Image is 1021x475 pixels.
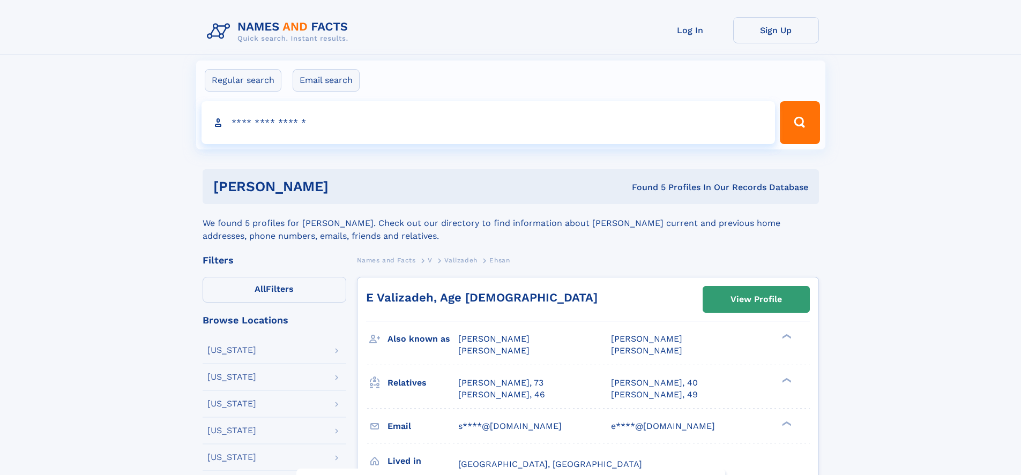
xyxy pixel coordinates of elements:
[611,345,682,356] span: [PERSON_NAME]
[779,333,792,340] div: ❯
[489,257,510,264] span: Ehsan
[731,287,782,312] div: View Profile
[387,417,458,435] h3: Email
[703,286,809,312] a: View Profile
[647,17,733,43] a: Log In
[779,420,792,427] div: ❯
[203,17,357,46] img: Logo Names and Facts
[207,346,256,355] div: [US_STATE]
[611,334,682,344] span: [PERSON_NAME]
[611,377,698,389] a: [PERSON_NAME], 40
[202,101,776,144] input: search input
[611,389,698,401] a: [PERSON_NAME], 49
[779,376,792,383] div: ❯
[458,459,642,469] span: [GEOGRAPHIC_DATA], [GEOGRAPHIC_DATA]
[207,399,256,408] div: [US_STATE]
[444,253,477,267] a: Valizadeh
[387,374,458,392] h3: Relatives
[387,330,458,348] h3: Also known as
[480,182,808,193] div: Found 5 Profiles In Our Records Database
[458,377,543,389] a: [PERSON_NAME], 73
[458,334,530,344] span: [PERSON_NAME]
[255,284,266,294] span: All
[458,389,545,401] a: [PERSON_NAME], 46
[366,291,598,304] a: E Valizadeh, Age [DEMOGRAPHIC_DATA]
[203,204,819,243] div: We found 5 profiles for [PERSON_NAME]. Check out our directory to find information about [PERSON_...
[207,426,256,435] div: [US_STATE]
[203,315,346,325] div: Browse Locations
[205,69,281,92] label: Regular search
[293,69,360,92] label: Email search
[458,345,530,356] span: [PERSON_NAME]
[444,257,477,264] span: Valizadeh
[387,452,458,470] h3: Lived in
[203,255,346,265] div: Filters
[733,17,819,43] a: Sign Up
[207,453,256,462] div: [US_STATE]
[428,257,433,264] span: V
[207,373,256,381] div: [US_STATE]
[213,180,480,193] h1: [PERSON_NAME]
[357,253,416,267] a: Names and Facts
[203,277,346,303] label: Filters
[428,253,433,267] a: V
[780,101,819,144] button: Search Button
